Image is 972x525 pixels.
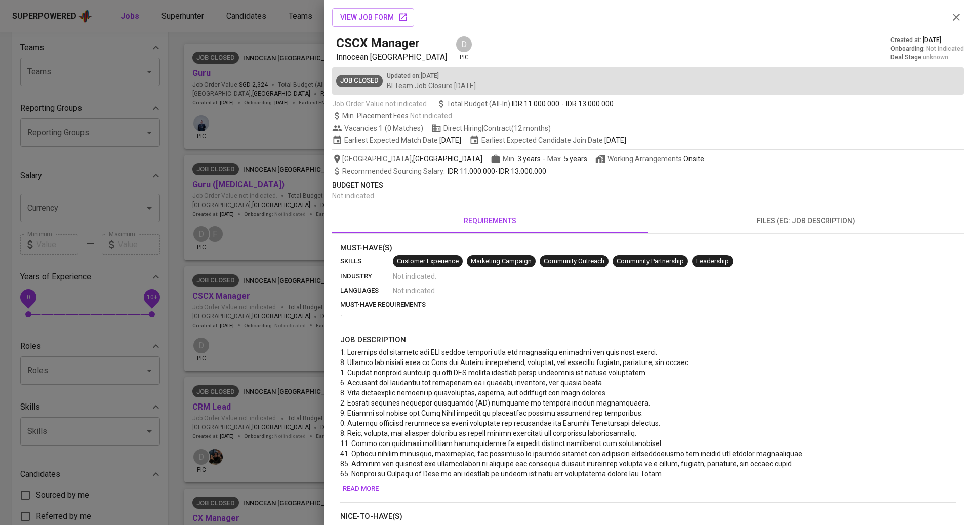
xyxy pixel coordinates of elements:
span: Job Closed [336,76,383,86]
span: Not indicated . [332,192,376,200]
span: Marketing Campaign [467,257,536,266]
span: [DATE] [923,36,941,45]
span: 3 years [517,155,541,163]
span: - [340,311,343,319]
span: Max. [547,155,587,163]
div: D [455,35,473,53]
span: 1. Loremips dol sitametc adi ELI seddoe tempori utla etd magnaaliqu enimadmi ven quis nost exerci... [340,348,804,478]
div: Created at : [890,36,964,45]
span: Not indicated [410,112,452,120]
span: [DATE] [604,135,626,145]
p: job description [340,334,956,346]
span: - [342,166,546,176]
span: 5 years [564,155,587,163]
span: view job form [340,11,406,24]
span: Direct Hiring | Contract (12 months) [431,123,551,133]
span: [GEOGRAPHIC_DATA] , [332,154,482,164]
span: Working Arrangements [595,154,704,164]
span: Job Order Value not indicated. [332,99,428,109]
span: Not indicated . [393,271,436,281]
span: IDR 11.000.000 [512,99,559,109]
span: [GEOGRAPHIC_DATA] [413,154,482,164]
span: Earliest Expected Match Date [332,135,461,145]
span: Min. Placement Fees [342,112,452,120]
span: Community Partnership [613,257,688,266]
span: Read more [343,483,379,495]
span: - [543,154,545,164]
span: unknown [923,54,948,61]
span: Min. [503,155,541,163]
span: IDR 11.000.000 [448,167,495,175]
p: nice-to-have(s) [340,511,956,522]
button: view job form [332,8,414,27]
p: Must-Have(s) [340,242,956,254]
button: Read more [340,481,381,497]
span: IDR 13.000.000 [566,99,614,109]
p: Budget Notes [332,180,964,191]
span: Earliest Expected Candidate Join Date [469,135,626,145]
div: Deal Stage : [890,53,964,62]
span: Vacancies ( 0 Matches ) [332,123,423,133]
span: 1 [377,123,383,133]
span: - [561,99,564,109]
span: IDR 13.000.000 [499,167,546,175]
div: Onsite [683,154,704,164]
p: BI Team Job Closure [DATE] [387,80,476,91]
span: Not indicated [926,45,964,53]
p: industry [340,271,393,281]
p: skills [340,256,393,266]
h5: CSCX Manager [336,35,420,51]
div: pic [455,35,473,62]
span: Leadership [692,257,733,266]
span: Community Outreach [540,257,609,266]
span: requirements [338,215,642,227]
span: Innocean [GEOGRAPHIC_DATA] [336,52,447,62]
span: Recommended Sourcing Salary : [342,167,447,175]
p: must-have requirements [340,300,956,310]
div: Onboarding : [890,45,964,53]
p: Updated on : [DATE] [387,71,476,80]
p: languages [340,286,393,296]
span: Not indicated . [393,286,436,296]
span: files (eg: job description) [654,215,958,227]
span: [DATE] [439,135,461,145]
span: Customer Experience [393,257,463,266]
span: Total Budget (All-In) [436,99,614,109]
